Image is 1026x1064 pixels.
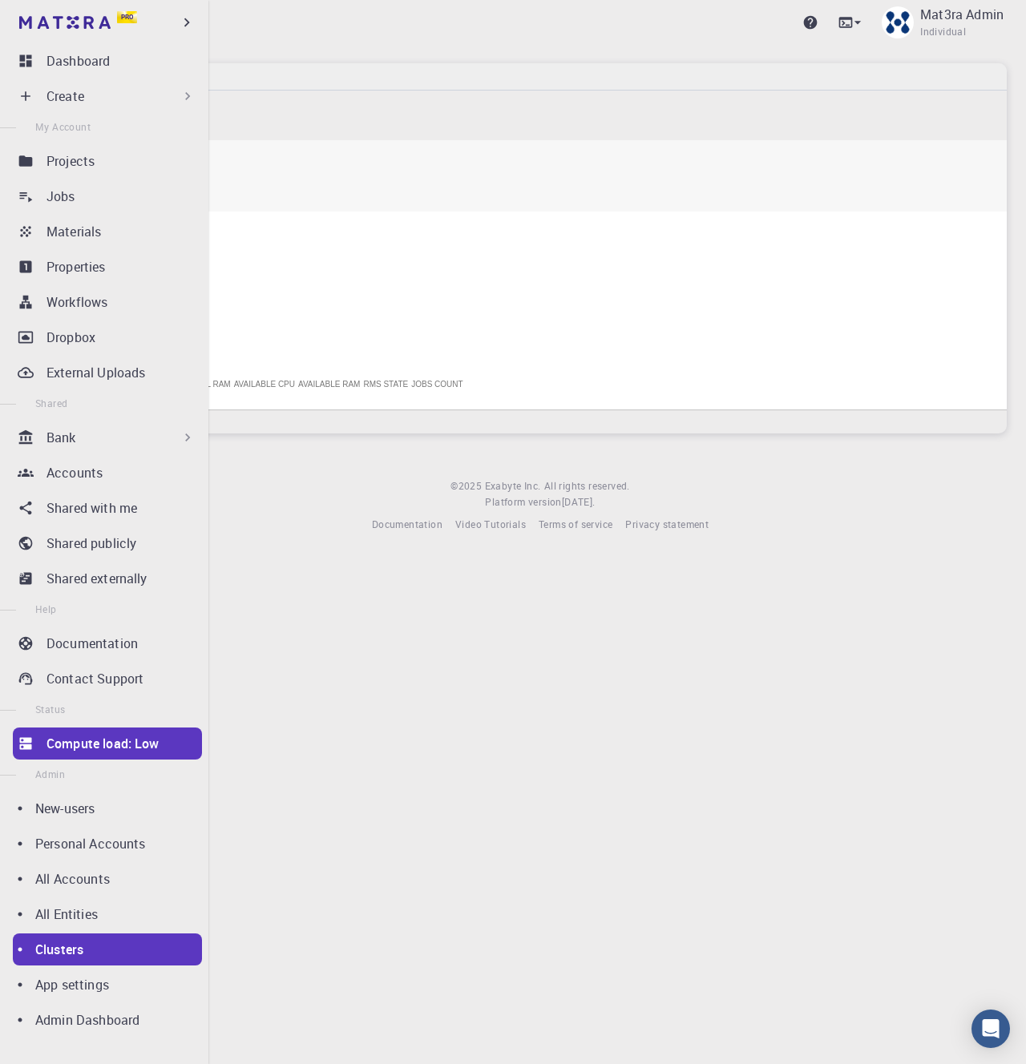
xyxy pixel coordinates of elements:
[13,321,202,353] a: Dropbox
[410,379,479,389] th: Jobs Count
[35,397,67,409] span: Shared
[455,518,526,530] span: Video Tutorials
[46,222,101,241] p: Materials
[485,494,561,510] span: Platform version
[46,187,75,206] p: Jobs
[539,518,612,530] span: Terms of service
[34,11,91,26] span: Support
[46,428,76,447] p: Bank
[46,363,145,382] p: External Uploads
[13,357,202,389] a: External Uploads
[13,45,202,77] a: Dashboard
[562,495,596,508] span: [DATE] .
[625,518,709,530] span: Privacy statement
[920,24,966,40] span: Individual
[920,5,1004,24] p: Mat3ra Admin
[46,151,95,171] p: Projects
[362,379,409,389] th: RMS State
[46,463,103,482] p: Accounts
[882,6,914,38] img: Mat3ra Admin
[455,517,526,533] a: Video Tutorials
[13,457,202,489] a: Accounts
[46,534,136,553] p: Shared publicly
[297,379,361,389] th: Available RAM
[46,328,95,347] p: Dropbox
[91,107,989,120] h2: Clusters
[13,421,202,453] div: Bank
[19,16,111,29] img: logo
[562,494,596,510] a: [DATE].
[13,216,202,248] a: Materials
[450,478,484,494] span: © 2025
[13,251,202,283] a: Properties
[625,517,709,533] a: Privacy statement
[13,527,202,559] a: Shared publicly
[95,175,986,193] h6: LIVE
[485,479,541,492] span: Exabyte Inc.
[13,80,202,112] div: Create
[46,51,110,71] p: Dashboard
[971,1010,1010,1048] div: Open Intercom Messenger
[13,286,202,318] a: Workflows
[544,478,630,494] span: All rights reserved.
[46,87,84,106] p: Create
[13,180,202,212] a: Jobs
[233,379,296,389] th: Available CPU
[95,247,986,261] h4: Disk Space
[485,478,541,494] a: Exabyte Inc.
[35,120,91,133] span: My Account
[46,257,106,276] p: Properties
[46,498,137,518] p: Shared with me
[13,492,202,524] a: Shared with me
[372,517,442,533] a: Documentation
[13,145,202,177] a: Projects
[539,517,612,533] a: Terms of service
[372,518,442,530] span: Documentation
[95,346,986,361] h4: Available Nodes
[46,292,107,312] p: Workflows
